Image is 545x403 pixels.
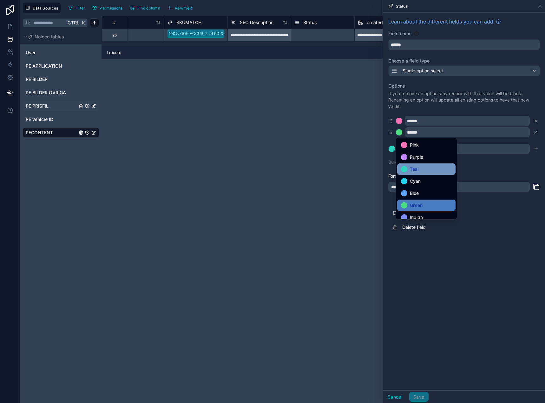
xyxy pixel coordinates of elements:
div: PECONTENT [23,128,99,138]
span: Indigo [410,214,423,221]
div: 25 [112,33,117,38]
button: Noloco tables [23,32,95,41]
button: Filter [66,3,88,13]
span: Pink [410,141,419,149]
span: PE BILDER [26,76,48,83]
span: Purple [410,153,423,161]
a: User [26,50,77,56]
span: SEO Description [240,19,273,26]
span: PE APPLICATION [26,63,62,69]
button: Find column [128,3,162,13]
span: Green [410,201,423,209]
a: PE BILDER [26,76,77,83]
span: Cyan [410,177,421,185]
span: Noloco tables [35,34,64,40]
span: PECONTENT [26,129,53,136]
span: K [81,21,85,25]
span: Permissions [100,6,122,10]
span: Blue [410,189,419,197]
button: New field [165,3,195,13]
div: 100% GOG ACCURI 2 JR RD CLR [169,31,228,36]
span: PE vehicle ID [26,116,53,122]
span: SKUMATCH [176,19,201,26]
span: Status [303,19,317,26]
a: Permissions [90,3,127,13]
span: created at [367,19,388,26]
a: PE BILDER OVRIGA [26,89,77,96]
div: User [23,48,99,58]
a: PE vehicle ID [26,116,77,122]
div: PE BILDER OVRIGA [23,88,99,98]
div: PE vehicle ID [23,114,99,124]
span: New field [175,6,193,10]
span: PE PRISFIL [26,103,49,109]
span: Filter [76,6,85,10]
a: PE APPLICATION [26,63,77,69]
div: PE APPLICATION [23,61,99,71]
a: PECONTENT [26,129,77,136]
button: Permissions [90,3,125,13]
span: 1 record [107,50,121,55]
span: Ctrl [67,19,80,27]
button: Data Sources [23,3,61,13]
span: User [26,50,36,56]
a: PE PRISFIL [26,103,77,109]
span: PE BILDER OVRIGA [26,89,66,96]
div: # [107,20,122,25]
div: PE PRISFIL [23,101,99,111]
span: Teal [410,165,418,173]
span: Find column [137,6,160,10]
div: PE BILDER [23,74,99,84]
span: Data Sources [33,6,58,10]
